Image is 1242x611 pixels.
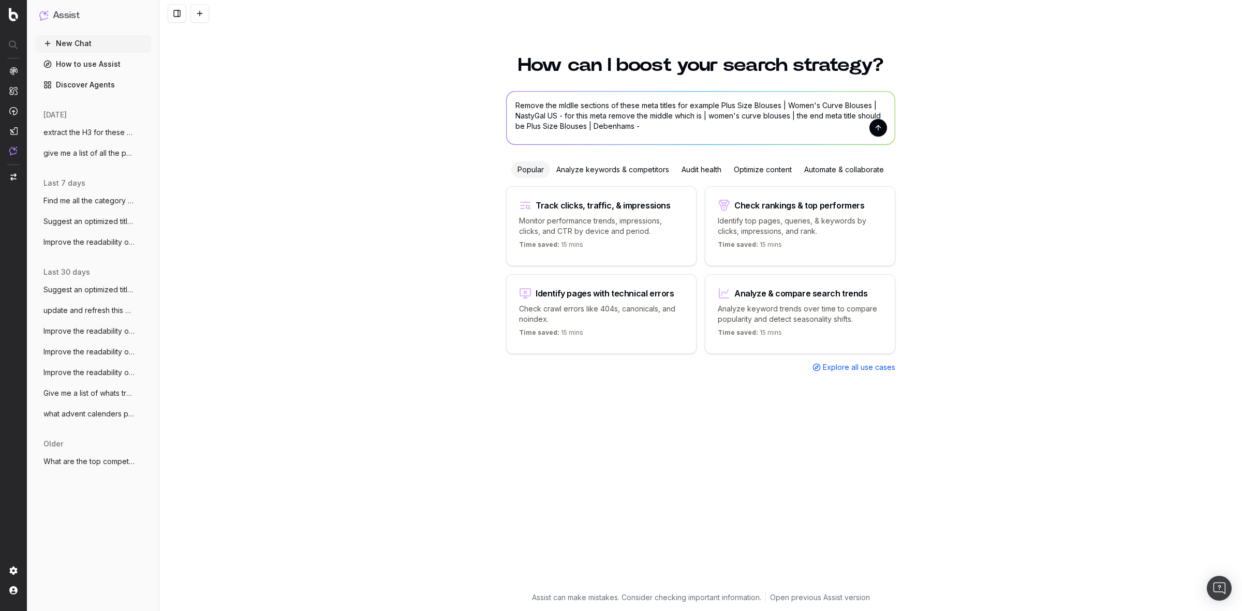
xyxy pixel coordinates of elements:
span: update and refresh this copy for this pa [43,305,135,316]
a: How to use Assist [35,56,151,72]
span: Time saved: [718,241,758,248]
div: Check rankings & top performers [734,201,865,210]
p: Identify top pages, queries, & keywords by clicks, impressions, and rank. [718,216,882,236]
span: Improve the readability of [URL] [43,326,135,336]
p: 15 mins [519,241,583,253]
div: Open Intercom Messenger [1207,576,1232,601]
button: Improve the readability of [URL] [35,364,151,381]
span: Suggest an optimized title and descripti [43,216,135,227]
button: Improve the readability of [URL] [35,344,151,360]
span: Improve the readability of [URL] [43,237,135,247]
div: Analyze & compare search trends [734,289,868,297]
p: 15 mins [519,329,583,341]
p: Analyze keyword trends over time to compare popularity and detect seasonality shifts. [718,304,882,324]
span: Time saved: [519,329,559,336]
img: Studio [9,127,18,135]
span: What are the top competitors ranking for [43,456,135,467]
img: Assist [39,10,49,20]
h1: How can I boost your search strategy? [506,56,895,74]
div: Analyze keywords & competitors [550,161,675,178]
span: [DATE] [43,110,67,120]
span: Suggest an optimized title and descripti [43,285,135,295]
img: Switch project [10,173,17,181]
button: what advent calenders pages can I create [35,406,151,422]
button: Improve the readability of [URL] [35,234,151,250]
button: give me a list of all the pages that hav [35,145,151,161]
span: last 7 days [43,178,85,188]
button: Assist [39,8,147,23]
button: Suggest an optimized title and descripti [35,213,151,230]
span: Time saved: [718,329,758,336]
p: Assist can make mistakes. Consider checking important information. [532,592,761,603]
span: Time saved: [519,241,559,248]
button: Suggest an optimized title and descripti [35,281,151,298]
div: Automate & collaborate [798,161,890,178]
span: Give me a list of whats trendings [43,388,135,398]
p: 15 mins [718,329,782,341]
button: Improve the readability of [URL] [35,323,151,339]
img: Activation [9,107,18,115]
textarea: Remove the mIdlle sections of these meta titles for example Plus Size Blouses | Women's Curve Blo... [507,92,895,144]
span: extract the H3 for these pages - Full UR [43,127,135,138]
div: Optimize content [728,161,798,178]
div: Track clicks, traffic, & impressions [536,201,671,210]
button: What are the top competitors ranking for [35,453,151,470]
img: Assist [9,146,18,155]
img: Setting [9,567,18,575]
div: Popular [511,161,550,178]
p: Monitor performance trends, impressions, clicks, and CTR by device and period. [519,216,684,236]
a: Explore all use cases [812,362,895,372]
button: extract the H3 for these pages - Full UR [35,124,151,141]
img: Intelligence [9,86,18,95]
span: give me a list of all the pages that hav [43,148,135,158]
img: My account [9,586,18,594]
span: Improve the readability of [URL] [43,367,135,378]
p: 15 mins [718,241,782,253]
span: what advent calenders pages can I create [43,409,135,419]
div: Audit health [675,161,728,178]
span: Find me all the category pages that have [43,196,135,206]
span: older [43,439,63,449]
p: Check crawl errors like 404s, canonicals, and noindex. [519,304,684,324]
img: Botify logo [9,8,18,21]
button: Find me all the category pages that have [35,192,151,209]
button: update and refresh this copy for this pa [35,302,151,319]
div: Identify pages with technical errors [536,289,674,297]
span: Improve the readability of [URL] [43,347,135,357]
a: Open previous Assist version [770,592,870,603]
a: Discover Agents [35,77,151,93]
img: Analytics [9,67,18,75]
span: last 30 days [43,267,90,277]
h1: Assist [53,8,80,23]
button: Give me a list of whats trendings [35,385,151,401]
span: Explore all use cases [823,362,895,372]
button: New Chat [35,35,151,52]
